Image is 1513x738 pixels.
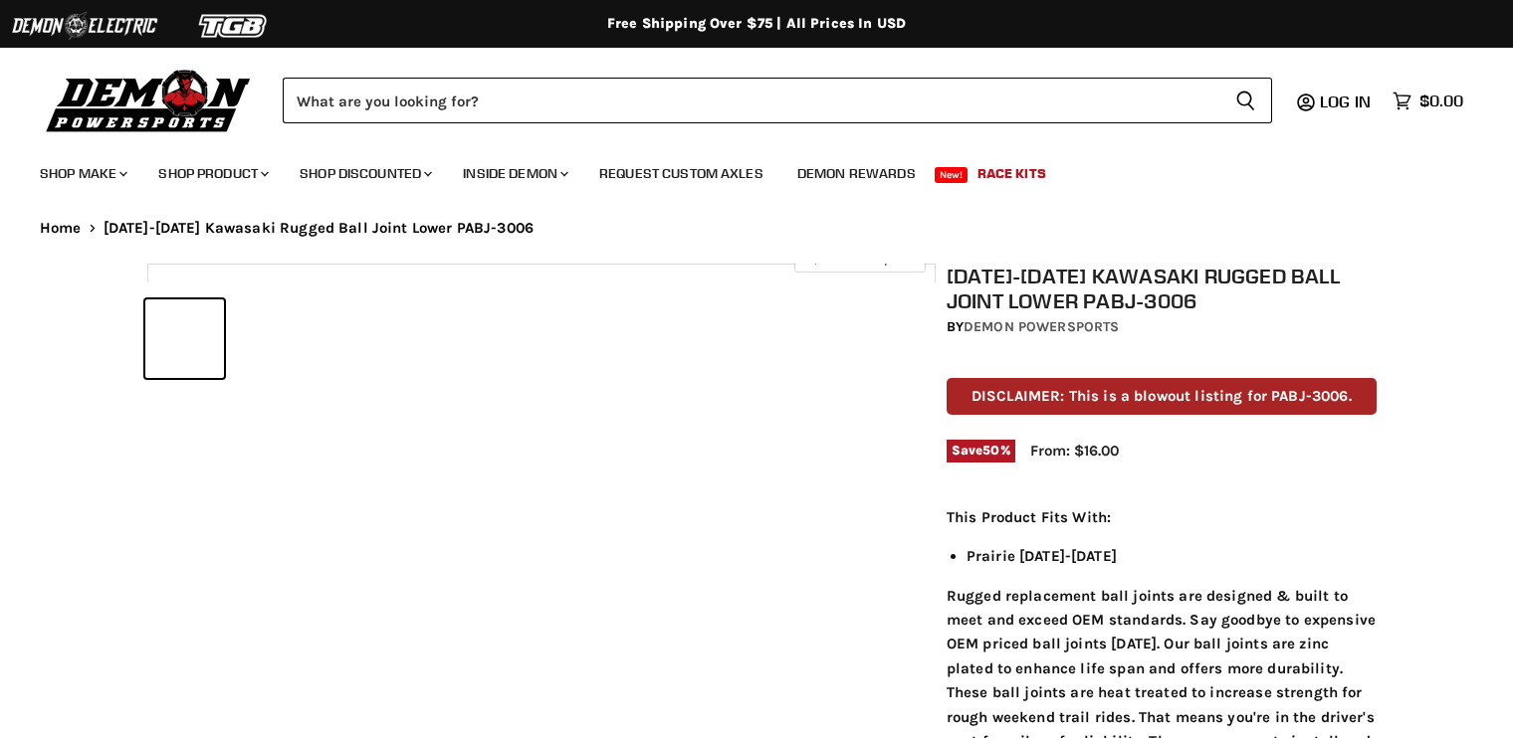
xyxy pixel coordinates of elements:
[283,78,1219,123] input: Search
[967,544,1377,568] li: Prairie [DATE]-[DATE]
[1030,442,1119,460] span: From: $16.00
[1419,92,1463,110] span: $0.00
[285,153,444,194] a: Shop Discounted
[104,220,534,237] span: [DATE]-[DATE] Kawasaki Rugged Ball Joint Lower PABJ-3006
[143,153,281,194] a: Shop Product
[10,7,159,45] img: Demon Electric Logo 2
[947,440,1015,461] span: Save %
[25,145,1458,194] ul: Main menu
[25,153,139,194] a: Shop Make
[963,153,1061,194] a: Race Kits
[448,153,580,194] a: Inside Demon
[159,7,309,45] img: TGB Logo 2
[584,153,778,194] a: Request Custom Axles
[283,78,1272,123] form: Product
[145,299,224,378] button: 2001-2002 Kawasaki Rugged Ball Joint Lower PABJ-3006 thumbnail
[804,251,915,266] span: Click to expand
[1311,92,1383,110] a: Log in
[40,220,82,237] a: Home
[1383,87,1473,115] a: $0.00
[1219,78,1272,123] button: Search
[782,153,931,194] a: Demon Rewards
[947,505,1377,529] p: This Product Fits With:
[935,167,969,183] span: New!
[947,264,1377,313] h1: [DATE]-[DATE] Kawasaki Rugged Ball Joint Lower PABJ-3006
[982,443,999,458] span: 50
[1320,92,1371,111] span: Log in
[40,65,258,135] img: Demon Powersports
[964,318,1119,335] a: Demon Powersports
[947,316,1377,338] div: by
[947,378,1377,415] p: DISCLAIMER: This is a blowout listing for PABJ-3006.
